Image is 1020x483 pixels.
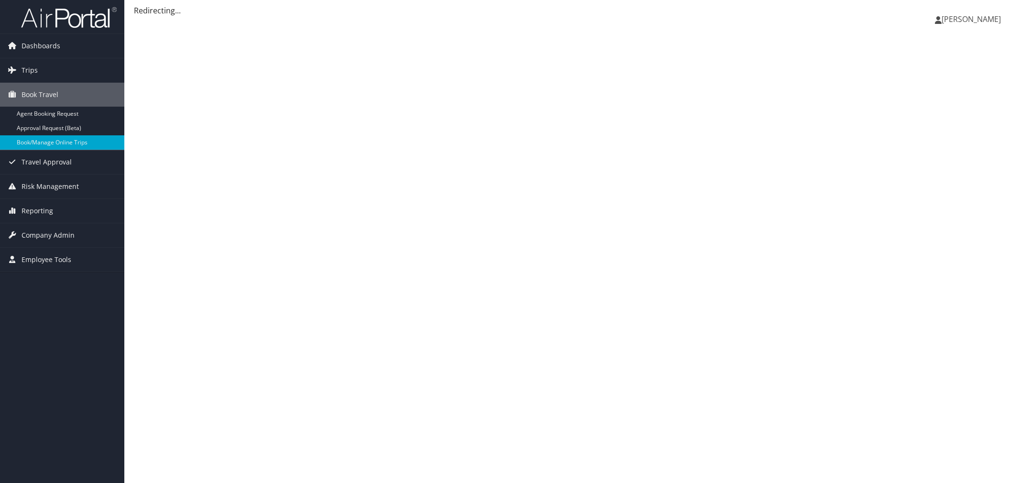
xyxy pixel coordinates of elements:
span: [PERSON_NAME] [942,14,1001,24]
span: Book Travel [22,83,58,107]
span: Company Admin [22,223,75,247]
span: Travel Approval [22,150,72,174]
a: [PERSON_NAME] [935,5,1010,33]
span: Employee Tools [22,248,71,272]
span: Reporting [22,199,53,223]
span: Dashboards [22,34,60,58]
div: Redirecting... [134,5,1010,16]
img: airportal-logo.png [21,6,117,29]
span: Trips [22,58,38,82]
span: Risk Management [22,175,79,198]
